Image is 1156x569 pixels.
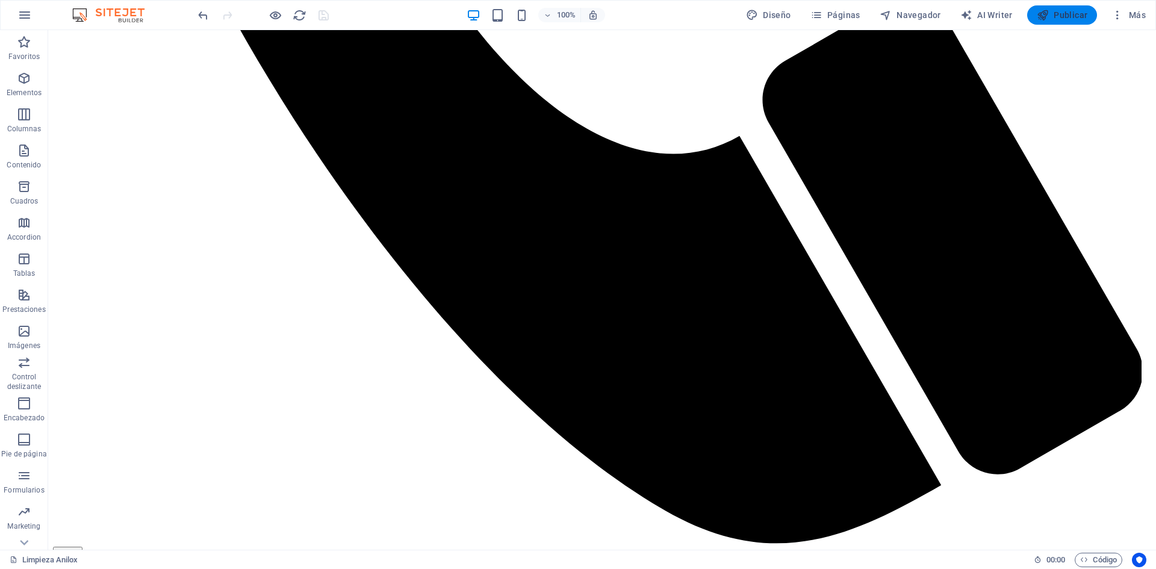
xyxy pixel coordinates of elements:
i: Deshacer: Cambiar elementos de menú (Ctrl+Z) [196,8,210,22]
p: Elementos [7,88,42,98]
p: Cuadros [10,196,39,206]
button: Usercentrics [1132,553,1146,567]
p: Contenido [7,160,41,170]
p: Formularios [4,485,44,495]
button: Páginas [806,5,865,25]
button: Diseño [741,5,796,25]
button: 100% [538,8,581,22]
span: : [1055,555,1057,564]
a: Haz clic para cancelar la selección y doble clic para abrir páginas [10,553,78,567]
span: Diseño [746,9,791,21]
span: Páginas [810,9,860,21]
p: Favoritos [8,52,40,61]
span: Más [1111,9,1146,21]
button: undo [196,8,210,22]
button: Más [1107,5,1151,25]
div: Diseño (Ctrl+Alt+Y) [741,5,796,25]
h6: 100% [556,8,576,22]
i: Volver a cargar página [293,8,306,22]
span: 00 00 [1046,553,1065,567]
p: Prestaciones [2,305,45,314]
p: Encabezado [4,413,45,423]
span: Código [1080,553,1117,567]
p: Marketing [7,521,40,531]
button: Código [1075,553,1122,567]
p: Imágenes [8,341,40,350]
span: AI Writer [960,9,1013,21]
p: Pie de página [1,449,46,459]
button: reload [292,8,306,22]
span: Publicar [1037,9,1088,21]
img: Editor Logo [69,8,160,22]
h6: Tiempo de la sesión [1034,553,1066,567]
button: Navegador [875,5,946,25]
button: AI Writer [956,5,1018,25]
button: Publicar [1027,5,1098,25]
p: Accordion [7,232,41,242]
p: Columnas [7,124,42,134]
p: Tablas [13,269,36,278]
span: Navegador [880,9,941,21]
